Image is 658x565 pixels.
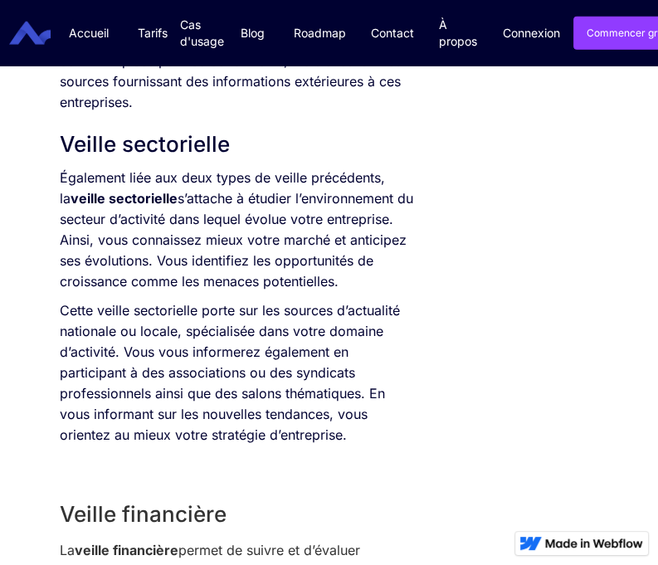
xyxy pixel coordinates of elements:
[52,8,125,58] a: Accueil
[60,499,414,529] h2: Veille financière
[224,8,281,58] a: Blog
[125,8,180,58] a: Tarifs
[60,300,414,446] p: Cette veille sectorielle porte sur les sources d’actualité nationale ou locale, spécialisée dans ...
[60,129,414,159] h2: Veille sectorielle
[545,538,643,548] img: Made in Webflow
[60,454,414,475] p: ‍
[358,8,426,58] a: Contact
[180,17,224,50] div: Cas d'usage
[503,17,560,49] a: Connexion
[22,22,51,45] a: home
[281,8,358,58] a: Roadmap
[75,542,178,558] strong: veille financière
[71,190,178,207] strong: veille sectorielle
[60,168,414,292] p: Également liée aux deux types de veille précédents, la s’attache à étudier l’environnement du sec...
